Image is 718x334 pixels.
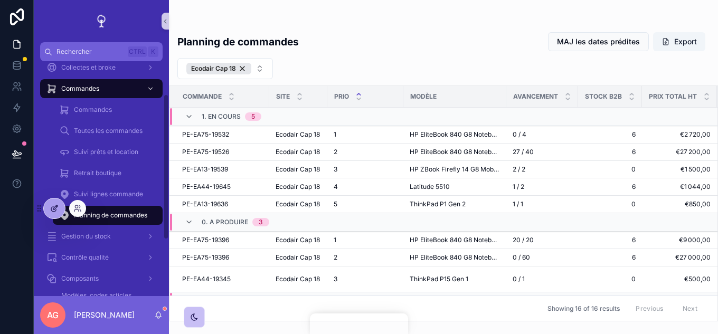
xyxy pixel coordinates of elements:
span: PE-EA75-19396 [182,236,229,244]
a: HP EliteBook 840 G8 Notebook PC [410,148,500,156]
a: PE-EA75-19526 [182,148,263,156]
a: PE-EA13-19539 [182,165,263,174]
div: 5 [251,112,255,121]
a: 2 / 2 [513,165,572,174]
span: €500,00 [648,275,711,283]
span: ThinkPad P15 Gen 1 [410,275,468,283]
a: Composants [40,269,163,288]
a: 2 [334,253,397,262]
button: Select Button [177,58,273,79]
a: Ecodair Cap 18 [276,236,321,244]
span: Ecodair Cap 18 [276,165,320,174]
span: 1 / 1 [513,200,523,208]
span: Prix total HT [649,92,697,101]
span: 6 [584,130,636,139]
a: Collectes et broke [40,58,163,77]
a: 6 [584,253,636,262]
a: 27 / 40 [513,148,572,156]
span: Ecodair Cap 18 [276,148,320,156]
p: [PERSON_NAME] [74,310,135,320]
span: Composants [61,274,99,283]
span: 2 [334,148,337,156]
a: Retrait boutique [53,164,163,183]
span: 1 [334,236,336,244]
a: 1 / 2 [513,183,572,191]
a: 2 [334,148,397,156]
span: Modèle [410,92,437,101]
span: 3 [334,275,337,283]
span: Ecodair Cap 18 [276,236,320,244]
span: Ecodair Cap 18 [276,200,320,208]
span: Ecodair Cap 18 [276,253,320,262]
span: 2 / 2 [513,165,525,174]
a: 0 / 60 [513,253,572,262]
a: 1 [334,130,397,139]
a: 0 [584,275,636,283]
span: Retrait boutique [74,169,121,177]
span: Commandes [74,106,112,114]
button: Unselect 1 [186,63,251,74]
span: Suivi prêts et location [74,148,138,156]
span: €850,00 [648,200,711,208]
a: Ecodair Cap 18 [276,253,321,262]
span: Showing 16 of 16 results [547,304,620,313]
a: €2 720,00 [648,130,711,139]
a: Latitude 5510 [410,183,500,191]
button: Export [653,32,705,51]
span: 4 [334,183,338,191]
a: 0 [584,165,636,174]
span: Rechercher [56,47,124,56]
a: €27 000,00 [648,253,711,262]
a: Ecodair Cap 18 [276,148,321,156]
span: 1 / 2 [513,183,524,191]
a: €1 044,00 [648,183,711,191]
span: 1 [334,130,336,139]
a: HP EliteBook 840 G8 Notebook PC [410,130,500,139]
a: PE-EA44-19345 [182,275,263,283]
span: HP EliteBook 840 G8 Notebook PC [410,253,500,262]
a: 6 [584,183,636,191]
a: 0 / 1 [513,275,572,283]
h1: Planning de commandes [177,34,299,49]
span: 3 [334,165,337,174]
span: €27 200,00 [648,148,711,156]
a: 6 [584,236,636,244]
span: Collectes et broke [61,63,116,72]
span: PE-EA75-19396 [182,253,229,262]
span: PE-EA75-19532 [182,130,229,139]
span: 27 / 40 [513,148,534,156]
a: ThinkPad P15 Gen 1 [410,275,500,283]
a: 4 [334,183,397,191]
a: €1 500,00 [648,165,711,174]
a: Ecodair Cap 18 [276,200,321,208]
span: Modèles, codes articles et prix [61,291,138,308]
a: 6 [584,148,636,156]
span: PE-EA75-19526 [182,148,229,156]
a: 0 [584,200,636,208]
span: 0 / 60 [513,253,530,262]
span: 1. En cours [202,112,241,121]
span: Suivi lignes commande [74,190,143,198]
span: 5 [334,200,337,208]
img: App logo [93,13,110,30]
a: Modèles, codes articles et prix [40,290,163,309]
span: PE-EA44-19645 [182,183,231,191]
span: €9 000,00 [648,236,711,244]
span: Ecodair Cap 18 [276,275,320,283]
a: Suivi lignes commande [53,185,163,204]
a: 5 [334,200,397,208]
a: PE-EA13-19636 [182,200,263,208]
span: 20 / 20 [513,236,534,244]
span: K [149,47,157,56]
